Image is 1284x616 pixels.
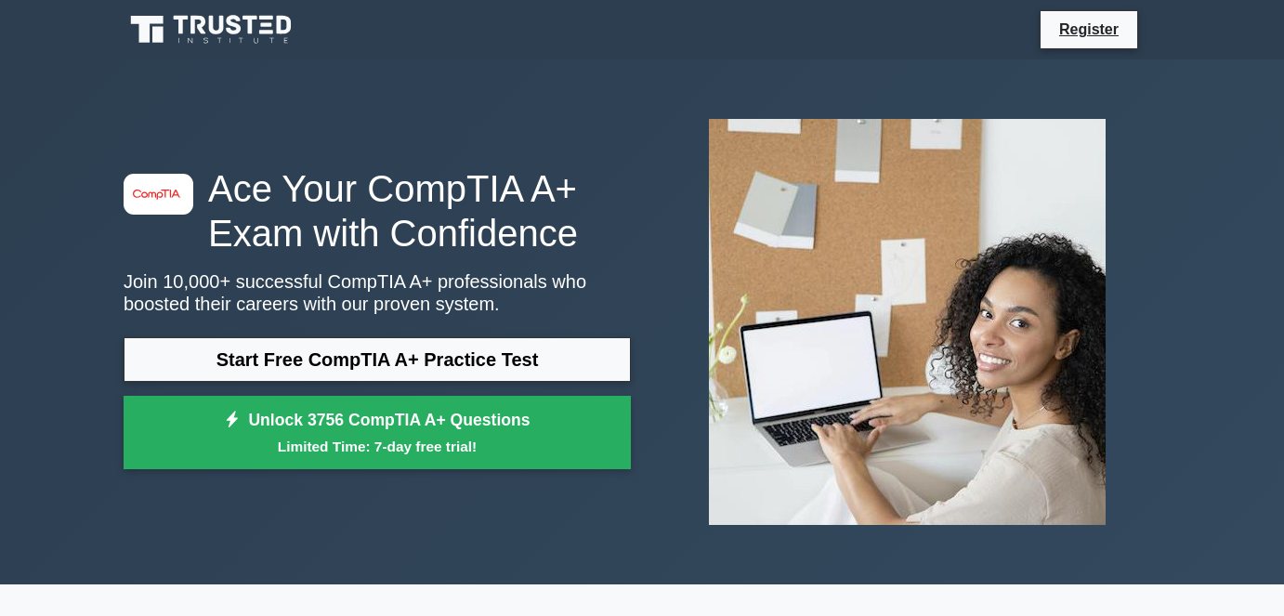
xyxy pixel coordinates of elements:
a: Register [1048,18,1130,41]
small: Limited Time: 7-day free trial! [147,436,608,457]
a: Unlock 3756 CompTIA A+ QuestionsLimited Time: 7-day free trial! [124,396,631,470]
h1: Ace Your CompTIA A+ Exam with Confidence [124,166,631,256]
a: Start Free CompTIA A+ Practice Test [124,337,631,382]
p: Join 10,000+ successful CompTIA A+ professionals who boosted their careers with our proven system. [124,270,631,315]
